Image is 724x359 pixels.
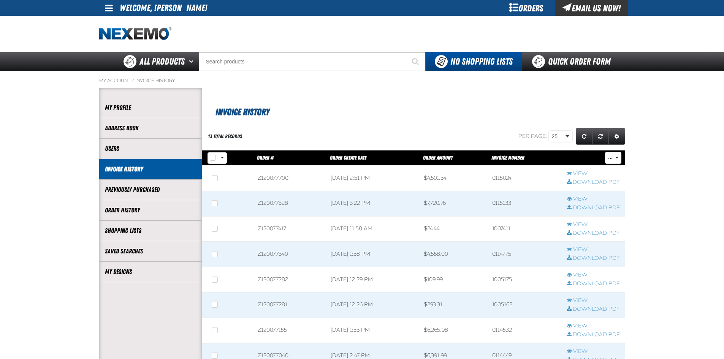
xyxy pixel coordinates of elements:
[487,242,561,267] td: 0114775
[252,191,325,216] td: Z120077528
[252,267,325,293] td: Z120077282
[567,331,620,338] a: Download PDF row action
[407,52,426,71] button: Start Searching
[252,216,325,242] td: Z120077417
[567,272,620,279] a: View row action
[325,166,418,191] td: [DATE] 2:51 PM
[139,55,185,68] span: All Products
[215,107,269,117] span: Invoice History
[567,255,620,262] a: Download PDF row action
[218,152,227,164] button: Rows selection options
[576,128,593,145] a: Refresh grid action
[522,52,625,71] a: Quick Order Form
[325,191,418,216] td: [DATE] 3:22 PM
[252,242,325,267] td: Z120077340
[605,152,621,163] button: Mass Actions
[105,144,196,153] a: Users
[105,103,196,112] a: My Profile
[105,124,196,133] a: Address Book
[418,191,487,216] td: $7,720.76
[567,170,620,177] a: View row action
[608,156,613,161] span: ...
[208,133,242,140] div: 13 total records
[426,52,522,71] button: You do not have available Shopping Lists. Open to Create a New List
[199,52,426,71] input: Search
[487,293,561,318] td: 1005162
[487,267,561,293] td: 1005175
[567,221,620,228] a: View row action
[418,318,487,343] td: $6,265.98
[567,246,620,253] a: View row action
[567,280,620,288] a: Download PDF row action
[252,293,325,318] td: Z120077281
[491,155,524,161] a: Invoice Number
[99,27,171,41] a: Home
[487,216,561,242] td: 1007411
[257,155,274,161] a: Order #
[418,293,487,318] td: $293.31
[567,348,620,355] a: View row action
[252,166,325,191] td: Z120077700
[105,206,196,215] a: Order History
[567,323,620,330] a: View row action
[450,56,513,67] span: No Shopping Lists
[567,196,620,203] a: View row action
[325,267,418,293] td: [DATE] 12:29 PM
[105,267,196,276] a: My Designs
[567,204,620,212] a: Download PDF row action
[252,318,325,343] td: Z120077155
[418,267,487,293] td: $109.99
[487,166,561,191] td: 0115024
[518,133,547,139] span: Per page:
[561,150,625,166] th: Row actions
[105,226,196,235] a: Shopping Lists
[552,133,564,141] span: 25
[487,318,561,343] td: 0114532
[99,77,130,84] a: My Account
[99,77,625,84] nav: Breadcrumbs
[135,77,175,84] a: Invoice History
[418,216,487,242] td: $24.44
[487,191,561,216] td: 0115133
[418,242,487,267] td: $4,668.00
[99,27,171,41] img: Nexemo logo
[567,230,620,237] a: Download PDF row action
[105,185,196,194] a: Previously Purchased
[186,52,199,71] button: Open All Products pages
[330,155,366,161] a: Order Create Date
[105,247,196,256] a: Saved Searches
[325,293,418,318] td: [DATE] 12:26 PM
[567,297,620,304] a: View row action
[423,155,453,161] a: Order Amount
[418,166,487,191] td: $4,601.34
[567,306,620,313] a: Download PDF row action
[105,165,196,174] a: Invoice History
[325,318,418,343] td: [DATE] 1:53 PM
[592,128,609,145] a: Reset grid action
[131,77,134,84] span: /
[567,179,620,186] a: Download PDF row action
[325,216,418,242] td: [DATE] 11:58 AM
[325,242,418,267] td: [DATE] 1:58 PM
[608,128,625,145] a: Expand or Collapse Grid Settings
